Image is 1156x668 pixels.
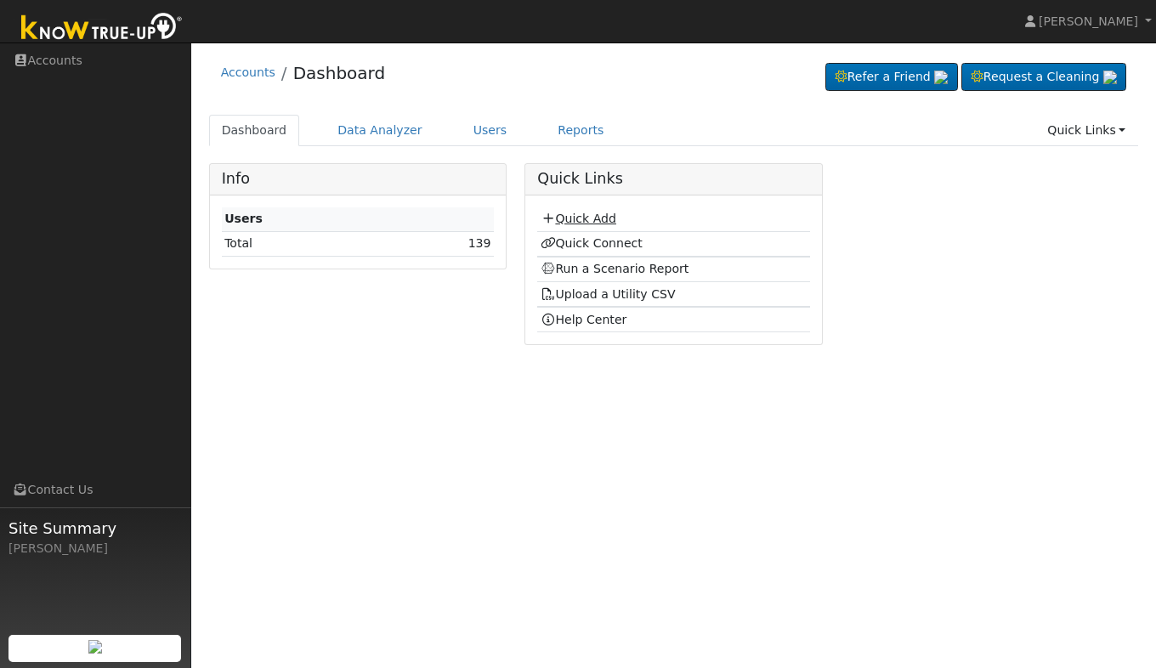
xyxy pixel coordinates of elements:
[961,63,1126,92] a: Request a Cleaning
[222,170,494,188] h5: Info
[325,115,435,146] a: Data Analyzer
[293,63,386,83] a: Dashboard
[541,262,689,275] a: Run a Scenario Report
[468,236,491,250] a: 139
[224,212,263,225] strong: Users
[222,231,369,256] td: Total
[934,71,948,84] img: retrieve
[1039,14,1138,28] span: [PERSON_NAME]
[461,115,520,146] a: Users
[221,65,275,79] a: Accounts
[825,63,958,92] a: Refer a Friend
[541,287,676,301] a: Upload a Utility CSV
[541,313,627,326] a: Help Center
[209,115,300,146] a: Dashboard
[88,640,102,654] img: retrieve
[537,170,809,188] h5: Quick Links
[541,236,643,250] a: Quick Connect
[1034,115,1138,146] a: Quick Links
[545,115,616,146] a: Reports
[13,9,191,48] img: Know True-Up
[1103,71,1117,84] img: retrieve
[8,540,182,558] div: [PERSON_NAME]
[541,212,616,225] a: Quick Add
[8,517,182,540] span: Site Summary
